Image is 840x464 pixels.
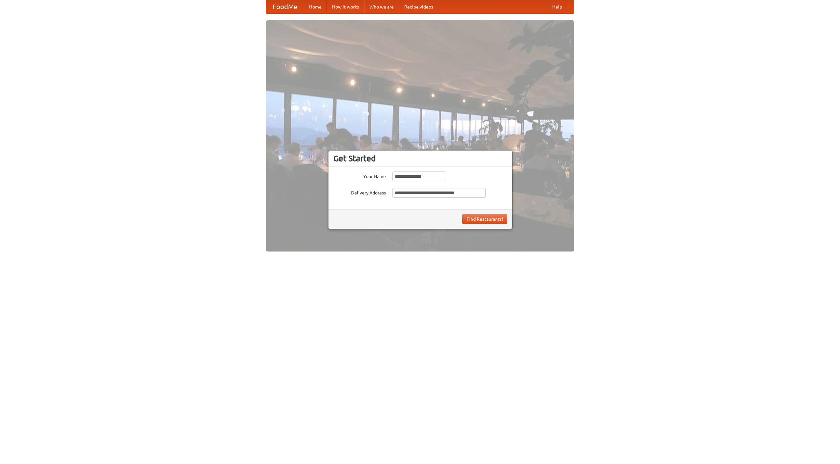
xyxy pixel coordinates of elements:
a: How it works [327,0,364,13]
a: FoodMe [266,0,304,13]
button: Find Restaurants! [462,214,507,224]
a: Recipe videos [399,0,438,13]
a: Help [547,0,567,13]
h3: Get Started [333,153,507,163]
a: Who we are [364,0,399,13]
label: Delivery Address [333,188,386,196]
a: Home [304,0,327,13]
label: Your Name [333,171,386,180]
